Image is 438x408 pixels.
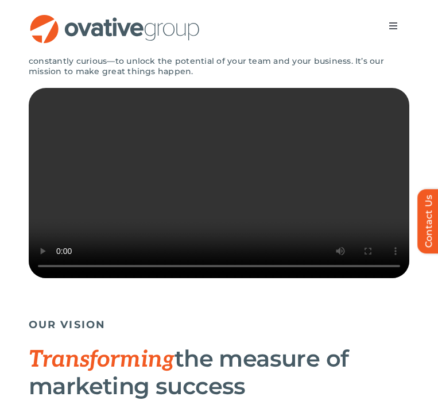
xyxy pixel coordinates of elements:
[29,345,409,399] h1: the measure of marketing success
[29,45,409,76] p: We’re here for the fearless trailblazers—the innovators, the challengers, and the constantly curi...
[29,318,409,331] h5: OUR VISION
[29,88,409,279] video: Sorry, your browser doesn't support embedded videos.
[377,14,409,37] nav: Menu
[29,13,201,24] a: OG_Full_horizontal_RGB
[29,346,175,374] span: Transforming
